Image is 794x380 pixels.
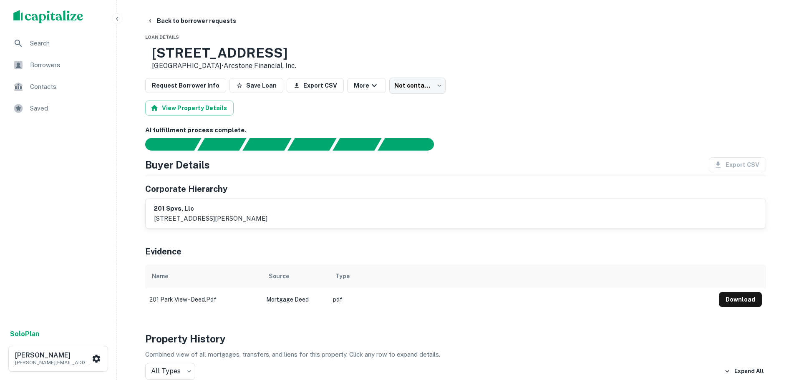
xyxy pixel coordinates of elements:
[145,288,262,311] td: 201 park view - deed.pdf
[242,138,291,151] div: Documents found, AI parsing details...
[7,55,110,75] a: Borrowers
[15,352,90,359] h6: [PERSON_NAME]
[13,10,83,23] img: capitalize-logo.png
[145,183,227,195] h5: Corporate Hierarchy
[145,101,234,116] button: View Property Details
[145,35,179,40] span: Loan Details
[335,271,350,281] div: Type
[30,82,105,92] span: Contacts
[30,60,105,70] span: Borrowers
[145,264,262,288] th: Name
[262,288,329,311] td: Mortgage Deed
[145,264,766,311] div: scrollable content
[287,138,336,151] div: Principals found, AI now looking for contact information...
[145,331,766,346] h4: Property History
[378,138,444,151] div: AI fulfillment process complete.
[197,138,246,151] div: Your request is received and processing...
[30,103,105,113] span: Saved
[722,365,766,377] button: Expand All
[15,359,90,366] p: [PERSON_NAME][EMAIL_ADDRESS][PERSON_NAME][PERSON_NAME][DOMAIN_NAME]
[752,313,794,353] iframe: Chat Widget
[154,214,267,224] p: [STREET_ADDRESS][PERSON_NAME]
[329,264,715,288] th: Type
[145,363,195,380] div: All Types
[719,292,762,307] button: Download
[333,138,381,151] div: Principals found, still searching for contact information. This may take time...
[329,288,715,311] td: pdf
[144,13,239,28] button: Back to borrower requests
[7,77,110,97] a: Contacts
[347,78,386,93] button: More
[8,346,108,372] button: [PERSON_NAME][PERSON_NAME][EMAIL_ADDRESS][PERSON_NAME][PERSON_NAME][DOMAIN_NAME]
[287,78,344,93] button: Export CSV
[10,330,39,338] strong: Solo Plan
[145,157,210,172] h4: Buyer Details
[224,62,296,70] a: Arcstone Financial, Inc.
[154,204,267,214] h6: 201 spvs, llc
[7,98,110,118] a: Saved
[389,78,446,93] div: Not contacted
[145,350,766,360] p: Combined view of all mortgages, transfers, and liens for this property. Click any row to expand d...
[152,271,168,281] div: Name
[145,126,766,135] h6: AI fulfillment process complete.
[269,271,289,281] div: Source
[135,138,198,151] div: Sending borrower request to AI...
[152,61,296,71] p: [GEOGRAPHIC_DATA] •
[145,245,181,258] h5: Evidence
[152,45,296,61] h3: [STREET_ADDRESS]
[145,78,226,93] button: Request Borrower Info
[10,329,39,339] a: SoloPlan
[7,33,110,53] a: Search
[30,38,105,48] span: Search
[229,78,283,93] button: Save Loan
[262,264,329,288] th: Source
